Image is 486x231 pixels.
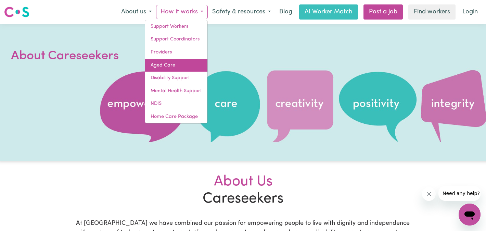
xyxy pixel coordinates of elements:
a: Blog [275,4,296,20]
h1: About Careseekers [11,47,175,65]
a: Home Care Package [145,110,207,123]
img: Careseekers logo [4,6,29,18]
a: Disability Support [145,72,207,85]
a: Aged Care [145,59,207,72]
h2: Careseekers [72,173,414,208]
a: Support Workers [145,20,207,33]
a: Post a job [363,4,403,20]
a: Careseekers logo [4,4,29,20]
a: Providers [145,46,207,59]
iframe: Close message [422,187,436,201]
div: About Us [76,173,410,191]
a: Support Coordinators [145,33,207,46]
a: Find workers [408,4,456,20]
a: Mental Health Support [145,85,207,98]
button: About us [117,5,156,19]
iframe: Button to launch messaging window [459,204,481,226]
button: How it works [156,5,208,19]
div: How it works [145,20,208,124]
button: Safety & resources [208,5,275,19]
a: AI Worker Match [299,4,358,20]
iframe: Message from company [438,186,481,201]
a: Login [458,4,482,20]
a: NDIS [145,97,207,110]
